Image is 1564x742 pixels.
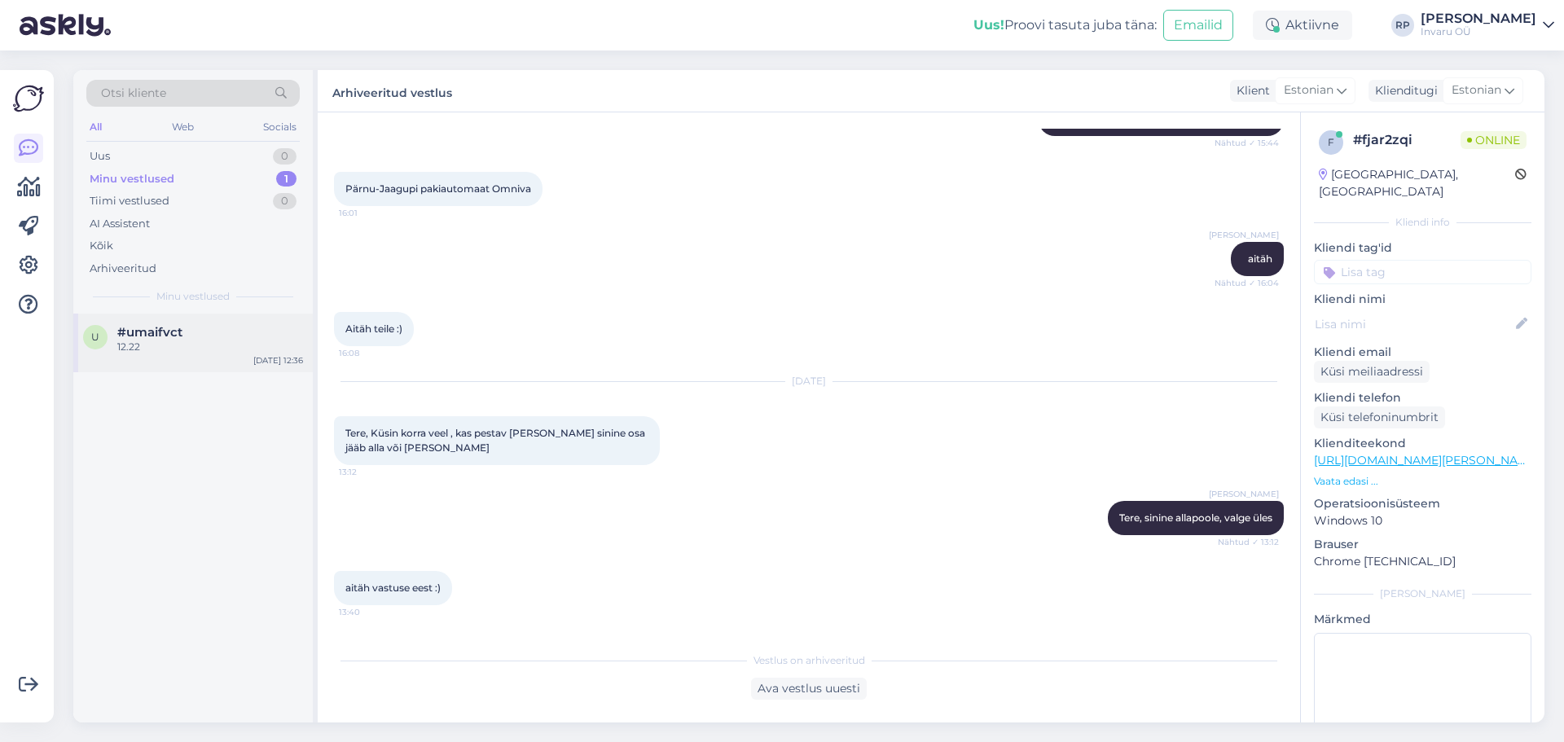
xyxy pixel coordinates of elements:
[86,116,105,138] div: All
[1209,488,1279,500] span: [PERSON_NAME]
[1314,474,1531,489] p: Vaata edasi ...
[1215,137,1279,149] span: Nähtud ✓ 15:44
[13,83,44,114] img: Askly Logo
[751,678,867,700] div: Ava vestlus uuesti
[339,466,400,478] span: 13:12
[334,374,1284,389] div: [DATE]
[1314,389,1531,406] p: Kliendi telefon
[1353,130,1461,150] div: # fjar2zqi
[1248,252,1272,265] span: aitäh
[156,289,230,304] span: Minu vestlused
[345,323,402,335] span: Aitäh teile :)
[1391,14,1414,37] div: RP
[1314,453,1539,468] a: [URL][DOMAIN_NAME][PERSON_NAME]
[1461,131,1527,149] span: Online
[1119,511,1272,524] span: Tere, sinine allapoole, valge üles
[90,171,174,187] div: Minu vestlused
[1314,291,1531,308] p: Kliendi nimi
[90,193,169,209] div: Tiimi vestlused
[345,582,441,594] span: aitäh vastuse eest :)
[339,207,400,219] span: 16:01
[753,653,865,668] span: Vestlus on arhiveeritud
[260,116,300,138] div: Socials
[1314,361,1430,383] div: Küsi meiliaadressi
[273,193,297,209] div: 0
[169,116,197,138] div: Web
[1209,229,1279,241] span: [PERSON_NAME]
[90,216,150,232] div: AI Assistent
[1314,512,1531,529] p: Windows 10
[1314,611,1531,628] p: Märkmed
[1314,586,1531,601] div: [PERSON_NAME]
[273,148,297,165] div: 0
[1452,81,1501,99] span: Estonian
[1218,536,1279,548] span: Nähtud ✓ 13:12
[339,606,400,618] span: 13:40
[91,331,99,343] span: u
[1314,495,1531,512] p: Operatsioonisüsteem
[1368,82,1438,99] div: Klienditugi
[276,171,297,187] div: 1
[339,347,400,359] span: 16:08
[1319,166,1515,200] div: [GEOGRAPHIC_DATA], [GEOGRAPHIC_DATA]
[1284,81,1333,99] span: Estonian
[973,17,1004,33] b: Uus!
[1421,12,1554,38] a: [PERSON_NAME]Invaru OÜ
[90,238,113,254] div: Kõik
[345,427,648,454] span: Tere, Küsin korra veel , kas pestav [PERSON_NAME] sinine osa jääb alla või [PERSON_NAME]
[90,261,156,277] div: Arhiveeritud
[332,80,452,102] label: Arhiveeritud vestlus
[1421,25,1536,38] div: Invaru OÜ
[1230,82,1270,99] div: Klient
[1253,11,1352,40] div: Aktiivne
[1314,536,1531,553] p: Brauser
[1314,553,1531,570] p: Chrome [TECHNICAL_ID]
[1314,239,1531,257] p: Kliendi tag'id
[1314,260,1531,284] input: Lisa tag
[1314,344,1531,361] p: Kliendi email
[90,148,110,165] div: Uus
[1328,136,1334,148] span: f
[117,340,303,354] div: 12.22
[101,85,166,102] span: Otsi kliente
[1314,406,1445,428] div: Küsi telefoninumbrit
[345,182,531,195] span: Pärnu-Jaagupi pakiautomaat Omniva
[117,325,182,340] span: #umaifvct
[1421,12,1536,25] div: [PERSON_NAME]
[1314,215,1531,230] div: Kliendi info
[1315,315,1513,333] input: Lisa nimi
[1163,10,1233,41] button: Emailid
[973,15,1157,35] div: Proovi tasuta juba täna:
[1314,435,1531,452] p: Klienditeekond
[253,354,303,367] div: [DATE] 12:36
[1209,628,1279,640] span: [PERSON_NAME]
[1215,277,1279,289] span: Nähtud ✓ 16:04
